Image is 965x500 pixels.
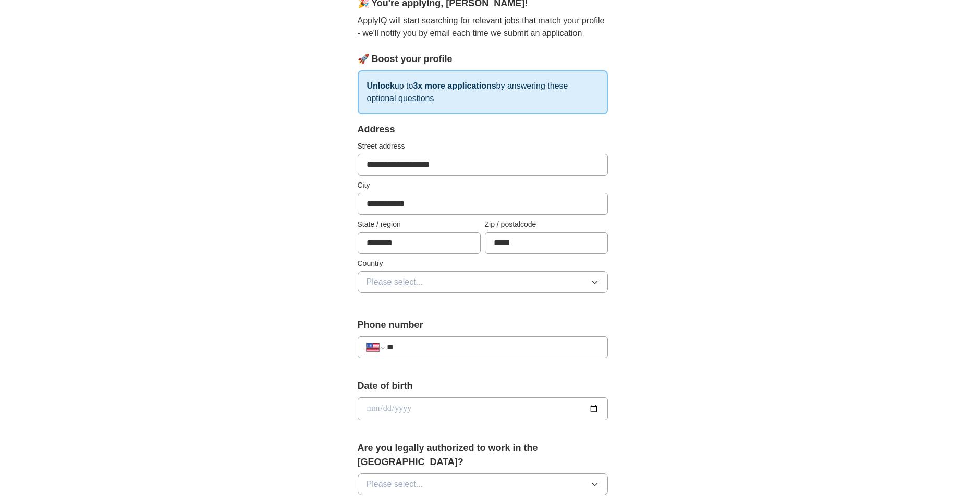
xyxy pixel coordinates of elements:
[358,473,608,495] button: Please select...
[358,318,608,332] label: Phone number
[358,271,608,293] button: Please select...
[358,441,608,469] label: Are you legally authorized to work in the [GEOGRAPHIC_DATA]?
[358,379,608,393] label: Date of birth
[358,141,608,152] label: Street address
[358,15,608,40] p: ApplyIQ will start searching for relevant jobs that match your profile - we'll notify you by emai...
[367,478,423,491] span: Please select...
[367,276,423,288] span: Please select...
[413,81,496,90] strong: 3x more applications
[358,52,608,66] div: 🚀 Boost your profile
[358,123,608,137] div: Address
[367,81,395,90] strong: Unlock
[358,258,608,269] label: Country
[485,219,608,230] label: Zip / postalcode
[358,219,481,230] label: State / region
[358,180,608,191] label: City
[358,70,608,114] p: up to by answering these optional questions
